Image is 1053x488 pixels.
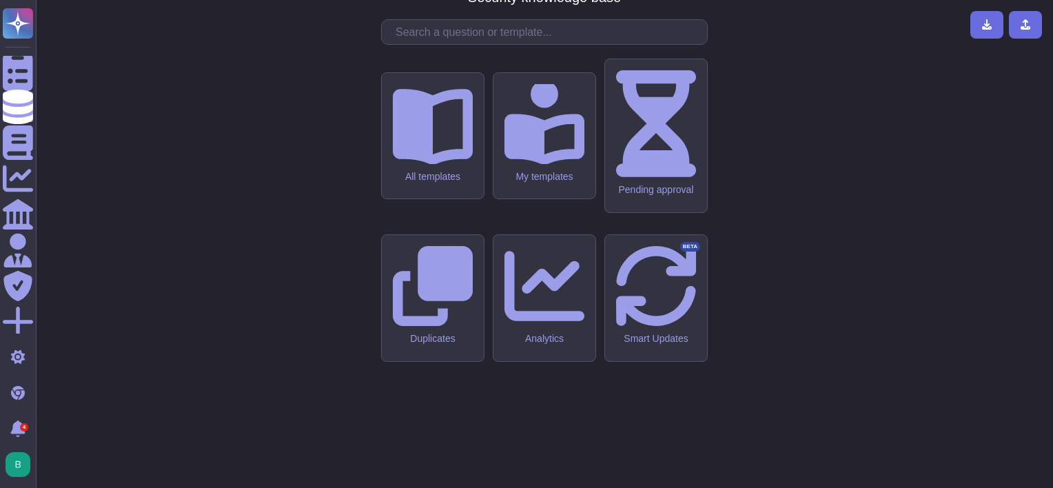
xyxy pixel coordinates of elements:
[504,171,584,183] div: My templates
[680,242,700,252] div: BETA
[393,171,473,183] div: All templates
[389,20,707,44] input: Search a question or template...
[393,333,473,345] div: Duplicates
[3,449,40,480] button: user
[616,184,696,196] div: Pending approval
[20,423,28,431] div: 4
[6,452,30,477] img: user
[616,333,696,345] div: Smart Updates
[504,333,584,345] div: Analytics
